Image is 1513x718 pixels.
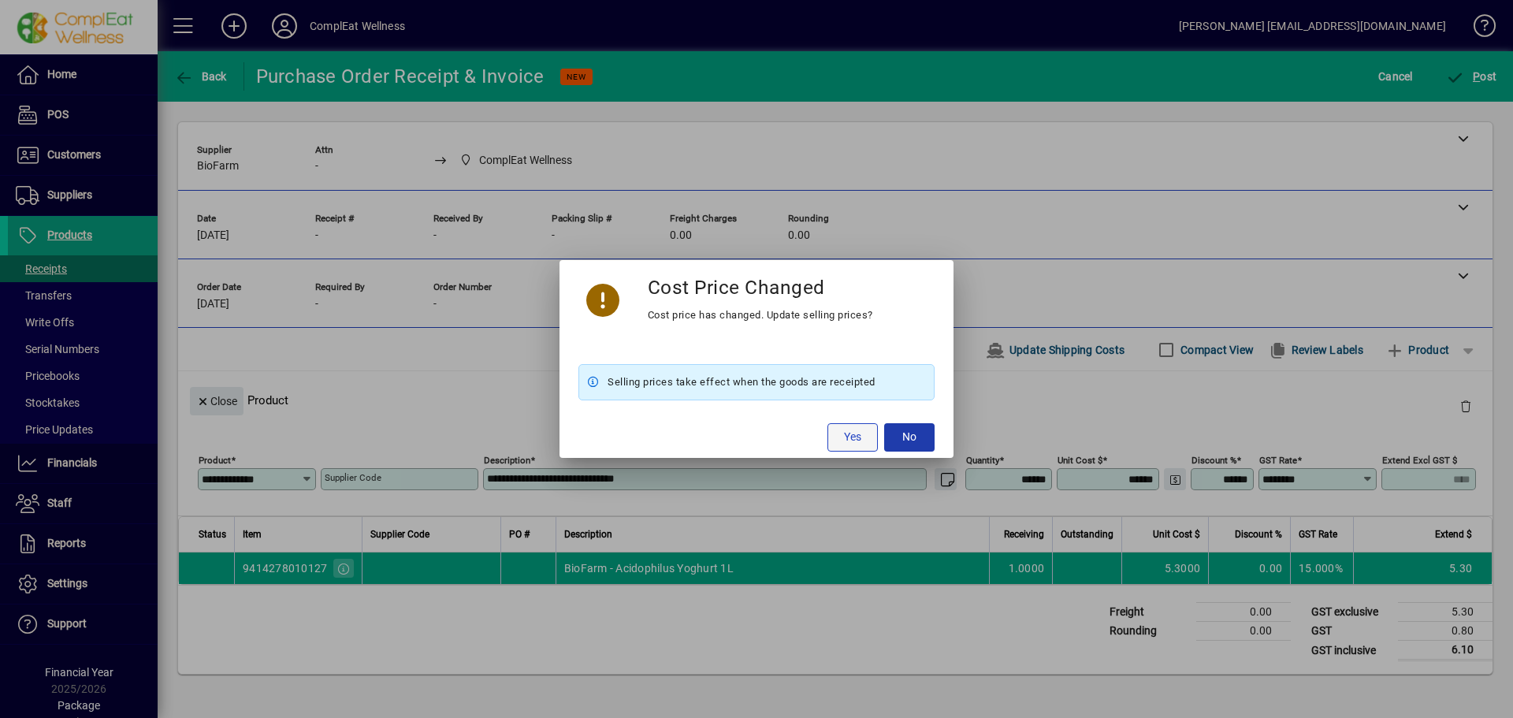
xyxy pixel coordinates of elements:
[608,373,875,392] span: Selling prices take effect when the goods are receipted
[902,429,916,445] span: No
[884,423,935,452] button: No
[648,306,873,325] div: Cost price has changed. Update selling prices?
[827,423,878,452] button: Yes
[844,429,861,445] span: Yes
[648,276,825,299] h3: Cost Price Changed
